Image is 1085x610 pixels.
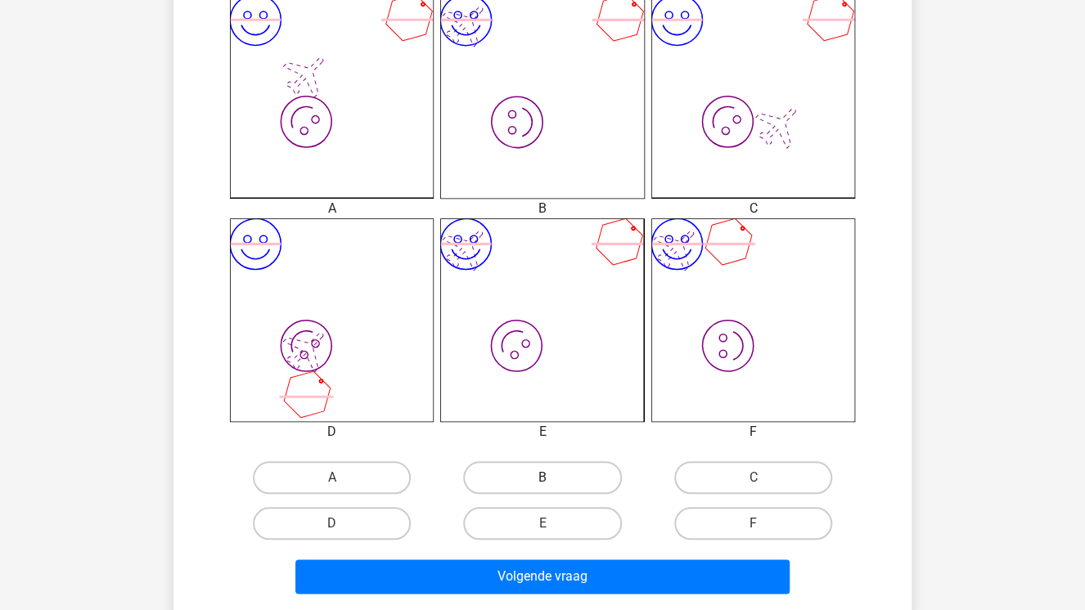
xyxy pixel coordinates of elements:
[674,507,832,540] label: F
[428,422,656,442] div: E
[674,461,832,494] label: C
[639,422,867,442] div: F
[463,507,621,540] label: E
[218,422,446,442] div: D
[463,461,621,494] label: B
[218,199,446,218] div: A
[428,199,656,218] div: B
[639,199,867,218] div: C
[253,507,411,540] label: D
[295,559,790,594] button: Volgende vraag
[253,461,411,494] label: A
